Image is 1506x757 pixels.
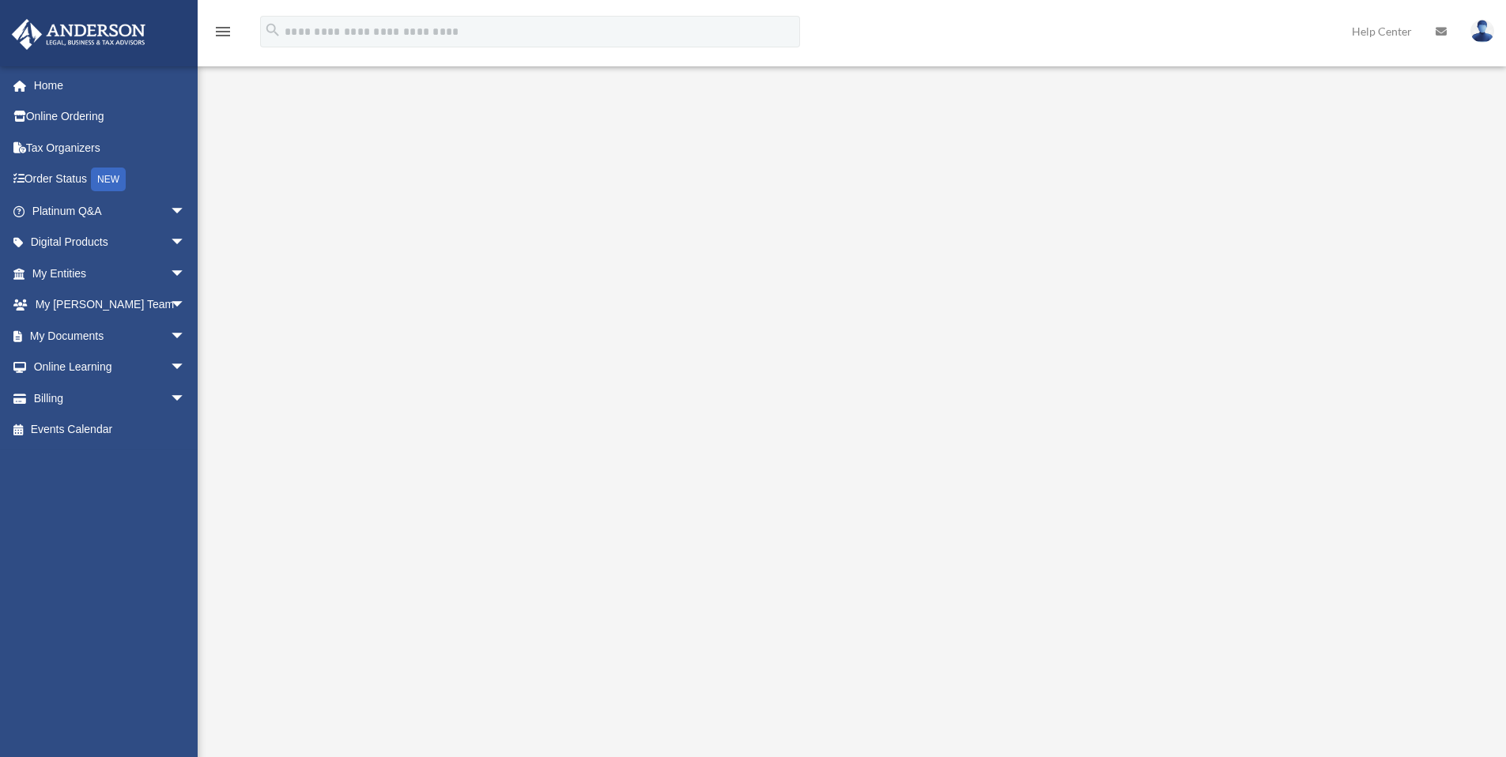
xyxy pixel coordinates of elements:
[11,227,209,258] a: Digital Productsarrow_drop_down
[7,19,150,50] img: Anderson Advisors Platinum Portal
[11,195,209,227] a: Platinum Q&Aarrow_drop_down
[213,22,232,41] i: menu
[213,28,232,41] a: menu
[11,258,209,289] a: My Entitiesarrow_drop_down
[11,289,209,321] a: My [PERSON_NAME] Teamarrow_drop_down
[170,320,202,352] span: arrow_drop_down
[170,382,202,415] span: arrow_drop_down
[11,382,209,414] a: Billingarrow_drop_down
[170,289,202,322] span: arrow_drop_down
[1470,20,1494,43] img: User Pic
[11,352,209,383] a: Online Learningarrow_drop_down
[170,258,202,290] span: arrow_drop_down
[11,320,209,352] a: My Documentsarrow_drop_down
[11,164,209,196] a: Order StatusNEW
[11,132,209,164] a: Tax Organizers
[170,195,202,228] span: arrow_drop_down
[91,168,126,191] div: NEW
[11,101,209,133] a: Online Ordering
[11,414,209,446] a: Events Calendar
[170,227,202,259] span: arrow_drop_down
[11,70,209,101] a: Home
[264,21,281,39] i: search
[170,352,202,384] span: arrow_drop_down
